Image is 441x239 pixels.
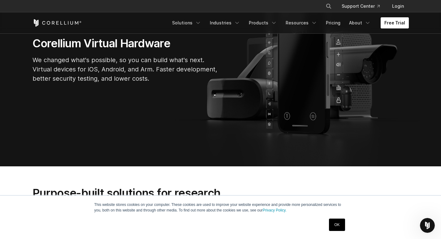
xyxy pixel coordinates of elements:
a: Solutions [168,17,205,28]
a: Industries [206,17,244,28]
div: Navigation Menu [168,17,409,28]
iframe: Intercom live chat [420,218,435,233]
h2: Purpose-built solutions for research, development, and testing. [32,186,244,214]
button: Search [323,1,334,12]
a: Support Center [337,1,385,12]
a: About [345,17,374,28]
a: Pricing [322,17,344,28]
a: Privacy Policy. [263,208,287,212]
a: Corellium Home [32,19,82,27]
a: Resources [282,17,321,28]
p: We changed what's possible, so you can build what's next. Virtual devices for iOS, Android, and A... [32,55,218,83]
div: Navigation Menu [318,1,409,12]
a: Products [245,17,281,28]
a: Login [387,1,409,12]
p: This website stores cookies on your computer. These cookies are used to improve your website expe... [94,202,347,213]
a: Free Trial [381,17,409,28]
a: OK [329,219,345,231]
h1: Corellium Virtual Hardware [32,36,218,50]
